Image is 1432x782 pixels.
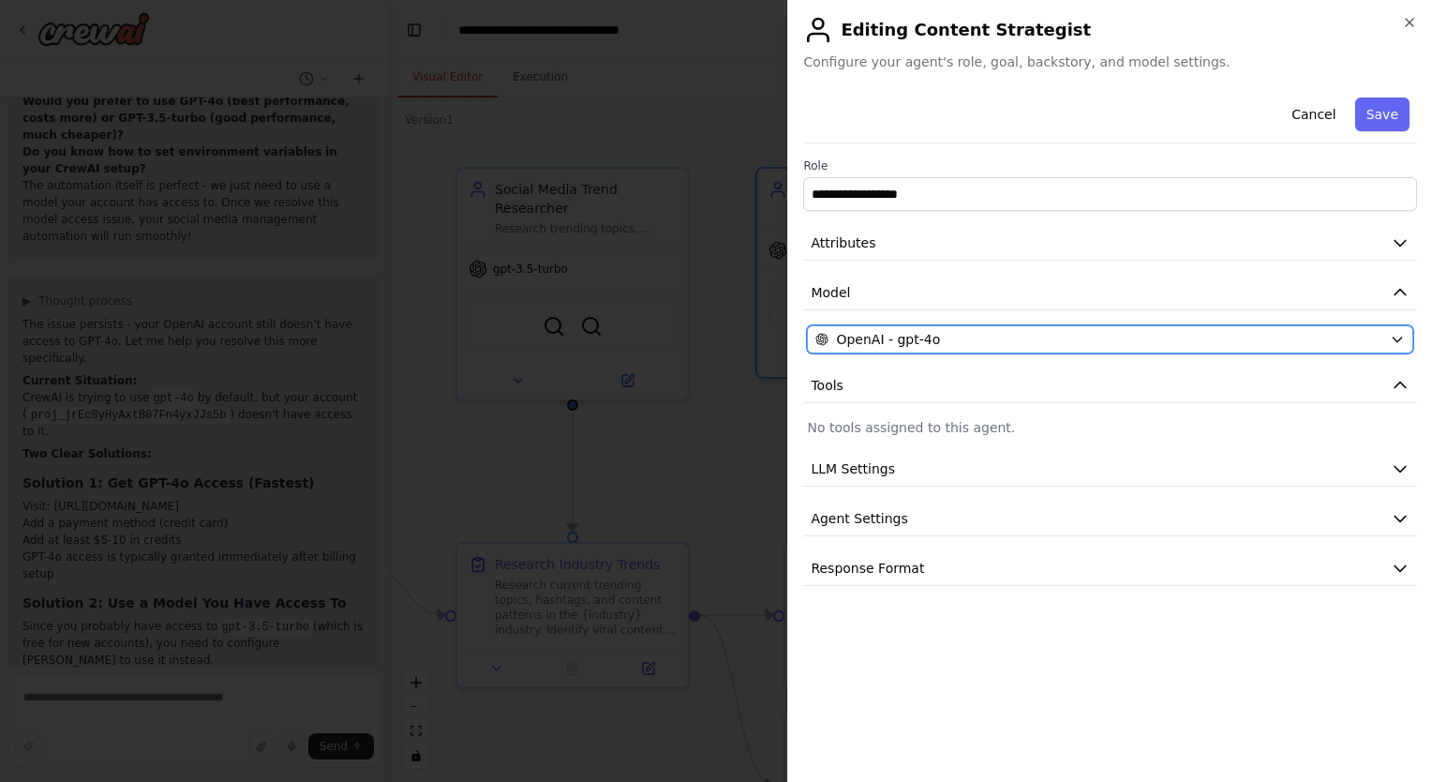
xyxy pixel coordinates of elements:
[807,325,1413,353] button: OpenAI - gpt-4o
[836,330,940,349] span: OpenAI - gpt-4o
[803,551,1417,586] button: Response Format
[803,452,1417,487] button: LLM Settings
[811,376,843,395] span: Tools
[1355,98,1410,131] button: Save
[803,15,1417,45] h2: Editing Content Strategist
[1280,98,1347,131] button: Cancel
[811,459,895,478] span: LLM Settings
[811,559,924,578] span: Response Format
[803,53,1417,71] span: Configure your agent's role, goal, backstory, and model settings.
[811,283,850,302] span: Model
[803,158,1417,173] label: Role
[803,368,1417,403] button: Tools
[811,233,875,252] span: Attributes
[803,276,1417,310] button: Model
[811,509,907,528] span: Agent Settings
[803,502,1417,536] button: Agent Settings
[807,418,1413,437] p: No tools assigned to this agent.
[803,226,1417,261] button: Attributes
